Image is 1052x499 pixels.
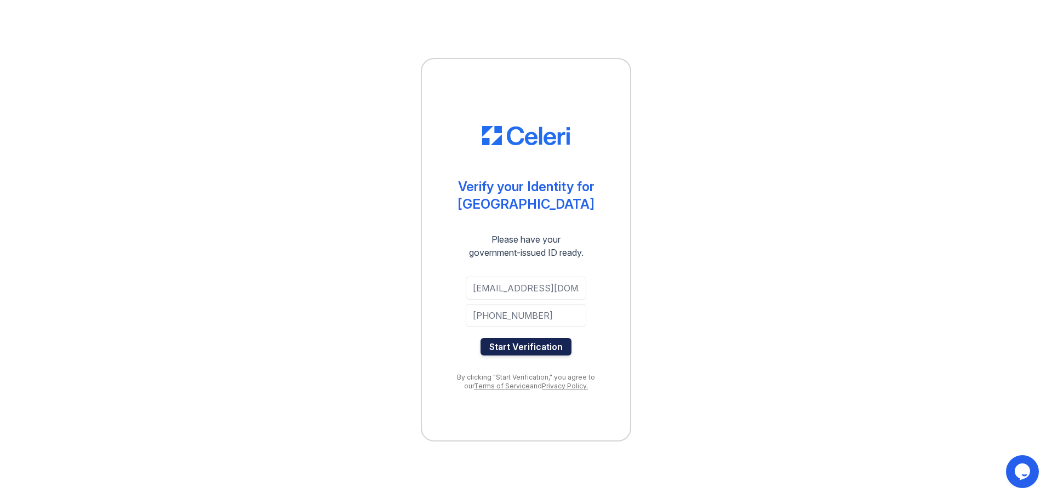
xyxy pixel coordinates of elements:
[449,233,603,259] div: Please have your government-issued ID ready.
[458,178,594,213] div: Verify your Identity for [GEOGRAPHIC_DATA]
[482,126,570,146] img: CE_Logo_Blue-a8612792a0a2168367f1c8372b55b34899dd931a85d93a1a3d3e32e68fde9ad4.png
[466,277,586,300] input: Email
[481,338,571,355] button: Start Verification
[542,382,588,390] a: Privacy Policy.
[444,373,608,391] div: By clicking "Start Verification," you agree to our and
[1006,455,1041,488] iframe: chat widget
[466,304,586,327] input: Phone
[474,382,530,390] a: Terms of Service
